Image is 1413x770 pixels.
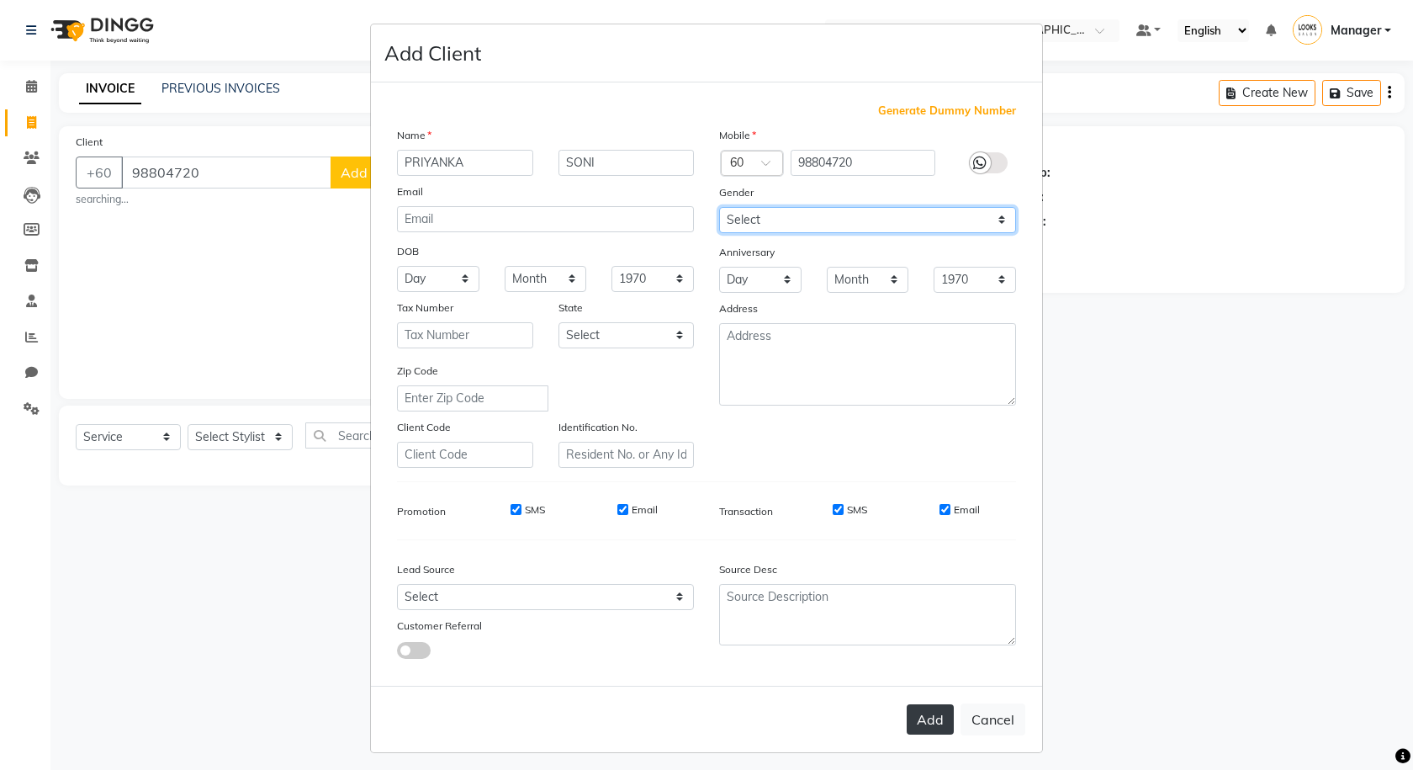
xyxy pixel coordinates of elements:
label: Lead Source [397,562,455,577]
label: Mobile [719,128,756,143]
label: DOB [397,244,419,259]
label: Tax Number [397,300,453,316]
h4: Add Client [384,38,481,68]
label: Transaction [719,504,773,519]
label: Source Desc [719,562,777,577]
label: Name [397,128,431,143]
label: Address [719,301,758,316]
label: Zip Code [397,364,438,379]
label: SMS [847,502,867,518]
label: Email [397,184,423,199]
label: Promotion [397,504,446,519]
input: Tax Number [397,322,533,348]
button: Cancel [961,704,1025,735]
label: Gender [719,185,754,200]
label: State [558,300,583,316]
label: Email [632,502,658,518]
input: First Name [397,150,533,176]
input: Last Name [558,150,695,176]
label: Identification No. [558,420,638,435]
button: Add [907,704,954,735]
input: Mobile [791,150,936,176]
span: Generate Dummy Number [878,103,1016,119]
input: Email [397,206,694,232]
input: Resident No. or Any Id [558,442,695,468]
label: Email [954,502,980,518]
input: Client Code [397,442,533,468]
label: Client Code [397,420,451,435]
label: Customer Referral [397,619,482,634]
label: SMS [525,502,545,518]
label: Anniversary [719,245,775,260]
input: Enter Zip Code [397,385,548,412]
